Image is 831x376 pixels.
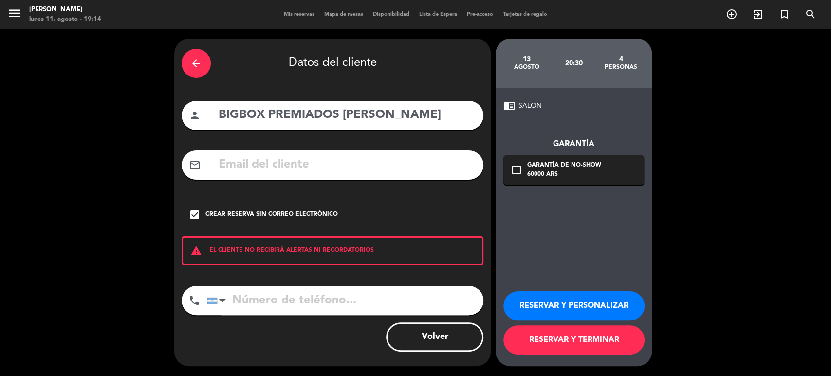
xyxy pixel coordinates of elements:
div: [PERSON_NAME] [29,5,101,15]
i: search [805,8,816,20]
i: check_box_outline_blank [511,164,522,176]
div: 4 [597,56,645,63]
span: Tarjetas de regalo [498,12,552,17]
span: Pre-acceso [462,12,498,17]
div: Garantía de no-show [527,161,601,170]
span: Lista de Espera [414,12,462,17]
div: Crear reserva sin correo electrónico [205,210,338,220]
span: Disponibilidad [368,12,414,17]
i: arrow_back [190,57,202,69]
i: turned_in_not [778,8,790,20]
span: chrome_reader_mode [503,100,515,112]
input: Email del cliente [218,155,476,175]
i: phone [188,295,200,306]
span: Mis reservas [279,12,319,17]
i: exit_to_app [752,8,764,20]
div: Datos del cliente [182,46,483,80]
div: 60000 ARS [527,170,601,180]
i: person [189,110,201,121]
div: Argentina: +54 [207,286,230,315]
button: Volver [386,322,483,352]
i: add_circle_outline [726,8,738,20]
i: menu [7,6,22,20]
div: EL CLIENTE NO RECIBIRÁ ALERTAS NI RECORDATORIOS [182,236,483,265]
button: RESERVAR Y TERMINAR [503,325,645,355]
div: Garantía [503,138,644,150]
input: Nombre del cliente [218,105,476,125]
div: 13 [503,56,550,63]
div: agosto [503,63,550,71]
span: SALON [518,100,542,112]
button: menu [7,6,22,24]
i: check_box [189,209,201,221]
button: RESERVAR Y PERSONALIZAR [503,291,645,320]
input: Número de teléfono... [207,286,483,315]
span: Mapa de mesas [319,12,368,17]
i: mail_outline [189,159,201,171]
div: personas [597,63,645,71]
div: lunes 11. agosto - 19:14 [29,15,101,24]
div: 20:30 [550,46,597,80]
i: warning [183,245,209,257]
